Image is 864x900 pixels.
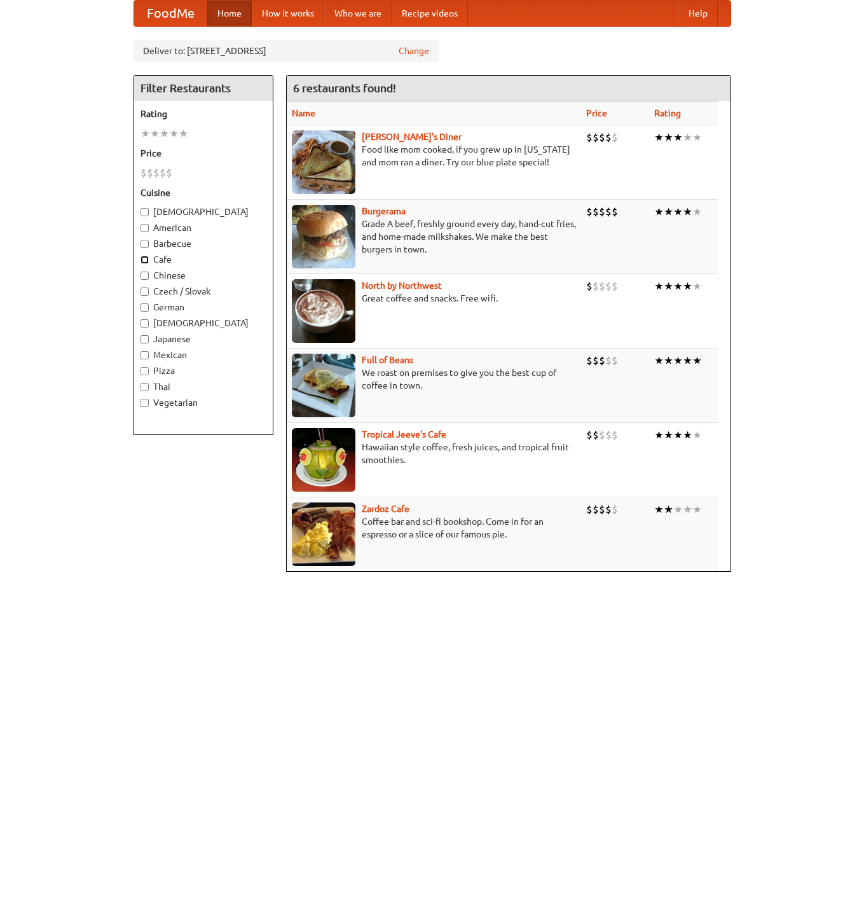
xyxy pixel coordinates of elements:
[292,502,355,566] img: zardoz.jpg
[664,354,673,368] li: ★
[141,237,266,250] label: Barbecue
[593,502,599,516] li: $
[593,428,599,442] li: $
[586,205,593,219] li: $
[654,279,664,293] li: ★
[362,355,413,365] b: Full of Beans
[599,502,605,516] li: $
[141,166,147,180] li: $
[160,166,166,180] li: $
[683,428,692,442] li: ★
[593,130,599,144] li: $
[141,272,149,280] input: Chinese
[612,354,618,368] li: $
[664,279,673,293] li: ★
[692,130,702,144] li: ★
[599,428,605,442] li: $
[612,130,618,144] li: $
[612,502,618,516] li: $
[141,364,266,377] label: Pizza
[599,354,605,368] li: $
[141,351,149,359] input: Mexican
[593,205,599,219] li: $
[150,127,160,141] li: ★
[141,399,149,407] input: Vegetarian
[599,279,605,293] li: $
[292,515,576,541] p: Coffee bar and sci-fi bookshop. Come in for an espresso or a slice of our famous pie.
[141,240,149,248] input: Barbecue
[141,303,149,312] input: German
[141,380,266,393] label: Thai
[292,108,315,118] a: Name
[654,428,664,442] li: ★
[141,127,150,141] li: ★
[586,279,593,293] li: $
[292,279,355,343] img: north.jpg
[362,429,446,440] a: Tropical Jeeve's Cafe
[605,279,612,293] li: $
[399,45,429,57] a: Change
[134,1,207,26] a: FoodMe
[141,205,266,218] label: [DEMOGRAPHIC_DATA]
[654,108,681,118] a: Rating
[586,428,593,442] li: $
[664,205,673,219] li: ★
[362,280,442,291] a: North by Northwest
[134,76,273,101] h4: Filter Restaurants
[362,504,409,514] a: Zardoz Cafe
[324,1,392,26] a: Who we are
[692,354,702,368] li: ★
[664,502,673,516] li: ★
[141,256,149,264] input: Cafe
[166,166,172,180] li: $
[141,287,149,296] input: Czech / Slovak
[141,186,266,199] h5: Cuisine
[179,127,188,141] li: ★
[599,205,605,219] li: $
[654,130,664,144] li: ★
[141,396,266,409] label: Vegetarian
[153,166,160,180] li: $
[141,333,266,345] label: Japanese
[605,428,612,442] li: $
[252,1,324,26] a: How it works
[593,279,599,293] li: $
[141,319,149,328] input: [DEMOGRAPHIC_DATA]
[141,285,266,298] label: Czech / Slovak
[292,441,576,466] p: Hawaiian style coffee, fresh juices, and tropical fruit smoothies.
[673,354,683,368] li: ★
[692,205,702,219] li: ★
[207,1,252,26] a: Home
[683,279,692,293] li: ★
[292,366,576,392] p: We roast on premises to give you the best cup of coffee in town.
[692,428,702,442] li: ★
[292,205,355,268] img: burgerama.jpg
[673,205,683,219] li: ★
[683,205,692,219] li: ★
[141,317,266,329] label: [DEMOGRAPHIC_DATA]
[147,166,153,180] li: $
[141,208,149,216] input: [DEMOGRAPHIC_DATA]
[664,428,673,442] li: ★
[362,132,462,142] a: [PERSON_NAME]'s Diner
[678,1,718,26] a: Help
[654,502,664,516] li: ★
[673,279,683,293] li: ★
[664,130,673,144] li: ★
[586,130,593,144] li: $
[586,108,607,118] a: Price
[293,82,396,94] ng-pluralize: 6 restaurants found!
[673,502,683,516] li: ★
[141,107,266,120] h5: Rating
[292,130,355,194] img: sallys.jpg
[141,301,266,314] label: German
[292,292,576,305] p: Great coffee and snacks. Free wifi.
[593,354,599,368] li: $
[362,206,406,216] a: Burgerama
[141,269,266,282] label: Chinese
[292,143,576,169] p: Food like mom cooked, if you grew up in [US_STATE] and mom ran a diner. Try our blue plate special!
